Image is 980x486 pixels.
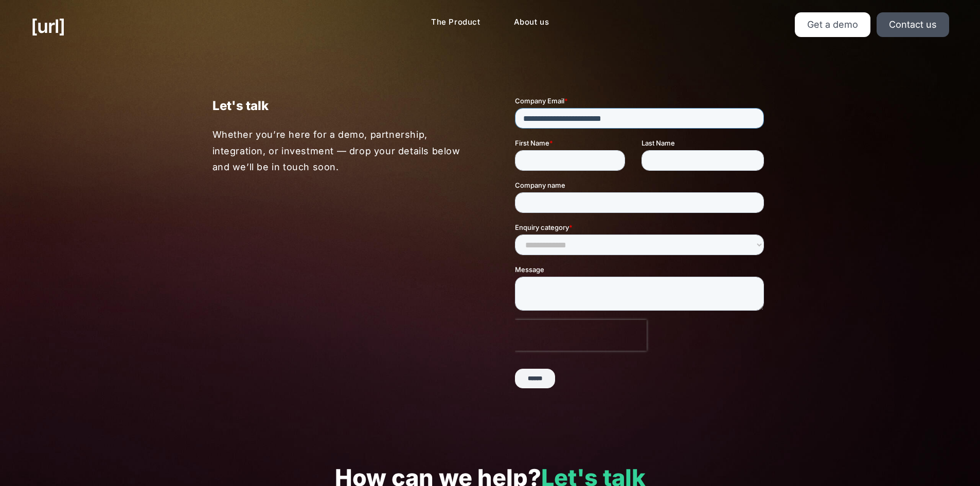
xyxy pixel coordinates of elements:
a: The Product [423,12,489,32]
a: Get a demo [795,12,870,37]
p: Let's talk [212,96,466,116]
iframe: Form 0 [515,96,768,397]
a: Contact us [877,12,949,37]
a: About us [506,12,558,32]
p: Whether you’re here for a demo, partnership, integration, or investment — drop your details below... [212,127,466,175]
a: [URL] [31,12,65,40]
